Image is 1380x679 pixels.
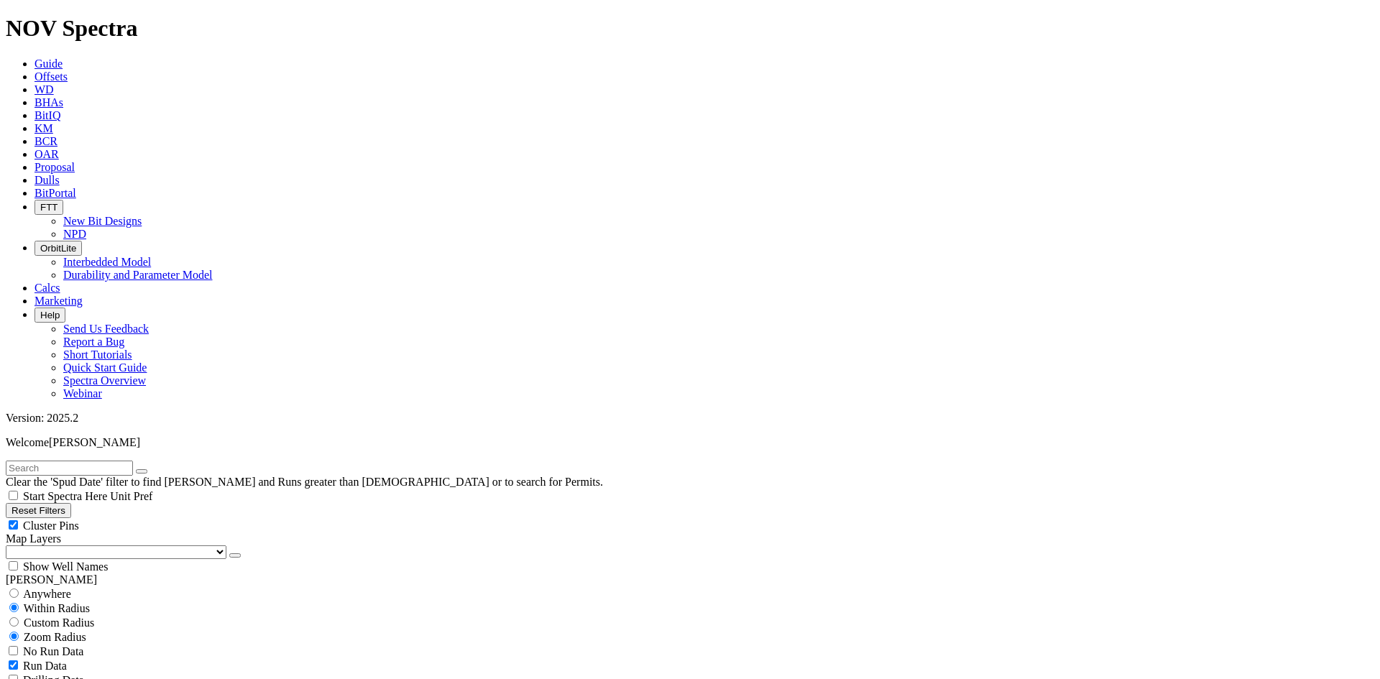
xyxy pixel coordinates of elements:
a: Quick Start Guide [63,361,147,374]
a: KM [34,122,53,134]
a: Durability and Parameter Model [63,269,213,281]
a: Dulls [34,174,60,186]
a: Guide [34,57,63,70]
span: Run Data [23,660,67,672]
span: OrbitLite [40,243,76,254]
a: Marketing [34,295,83,307]
a: BitIQ [34,109,60,121]
span: Map Layers [6,532,61,545]
button: Help [34,308,65,323]
a: Offsets [34,70,68,83]
span: Custom Radius [24,616,94,629]
span: Within Radius [24,602,90,614]
div: [PERSON_NAME] [6,573,1374,586]
span: Start Spectra Here [23,490,107,502]
a: New Bit Designs [63,215,142,227]
span: [PERSON_NAME] [49,436,140,448]
span: Unit Pref [110,490,152,502]
p: Welcome [6,436,1374,449]
input: Search [6,461,133,476]
input: Start Spectra Here [9,491,18,500]
span: Zoom Radius [24,631,86,643]
a: BHAs [34,96,63,108]
span: FTT [40,202,57,213]
a: Interbedded Model [63,256,151,268]
a: NPD [63,228,86,240]
a: Calcs [34,282,60,294]
h1: NOV Spectra [6,15,1374,42]
a: Spectra Overview [63,374,146,387]
span: Anywhere [23,588,71,600]
a: WD [34,83,54,96]
a: Webinar [63,387,102,399]
span: Show Well Names [23,560,108,573]
a: OAR [34,148,59,160]
span: Help [40,310,60,320]
a: BitPortal [34,187,76,199]
button: Reset Filters [6,503,71,518]
div: Version: 2025.2 [6,412,1374,425]
a: BCR [34,135,57,147]
button: OrbitLite [34,241,82,256]
a: Short Tutorials [63,348,132,361]
a: Send Us Feedback [63,323,149,335]
button: FTT [34,200,63,215]
span: Cluster Pins [23,519,79,532]
a: Report a Bug [63,336,124,348]
a: Proposal [34,161,75,173]
span: Clear the 'Spud Date' filter to find [PERSON_NAME] and Runs greater than [DEMOGRAPHIC_DATA] or to... [6,476,603,488]
span: No Run Data [23,645,83,657]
